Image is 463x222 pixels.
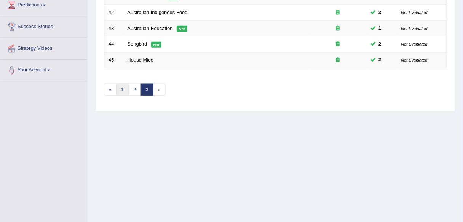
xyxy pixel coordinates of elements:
small: Not Evaluated [401,26,428,31]
td: 44 [104,36,123,52]
div: Exam occurring question [314,57,362,64]
a: Strategy Videos [0,38,87,57]
em: Hot [177,26,187,32]
span: » [153,84,166,96]
td: 43 [104,21,123,36]
a: 1 [116,84,129,96]
div: Exam occurring question [314,9,362,16]
a: Songbird [128,41,147,47]
a: Australian Indigenous Food [128,10,188,15]
a: House Mice [128,57,154,63]
a: 2 [128,84,141,96]
small: Not Evaluated [401,42,428,46]
td: 42 [104,5,123,21]
span: You can still take this question [376,40,385,48]
small: Not Evaluated [401,10,428,15]
span: You can still take this question [376,24,385,32]
a: 3 [141,84,153,96]
a: « [104,84,117,96]
span: You can still take this question [376,56,385,64]
a: Australian Education [128,25,173,31]
div: Exam occurring question [314,41,362,48]
a: Your Account [0,60,87,79]
div: Exam occurring question [314,25,362,32]
a: Success Stories [0,16,87,35]
small: Not Evaluated [401,58,428,62]
span: You can still take this question [376,9,385,17]
td: 45 [104,52,123,68]
em: Hot [151,42,162,48]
